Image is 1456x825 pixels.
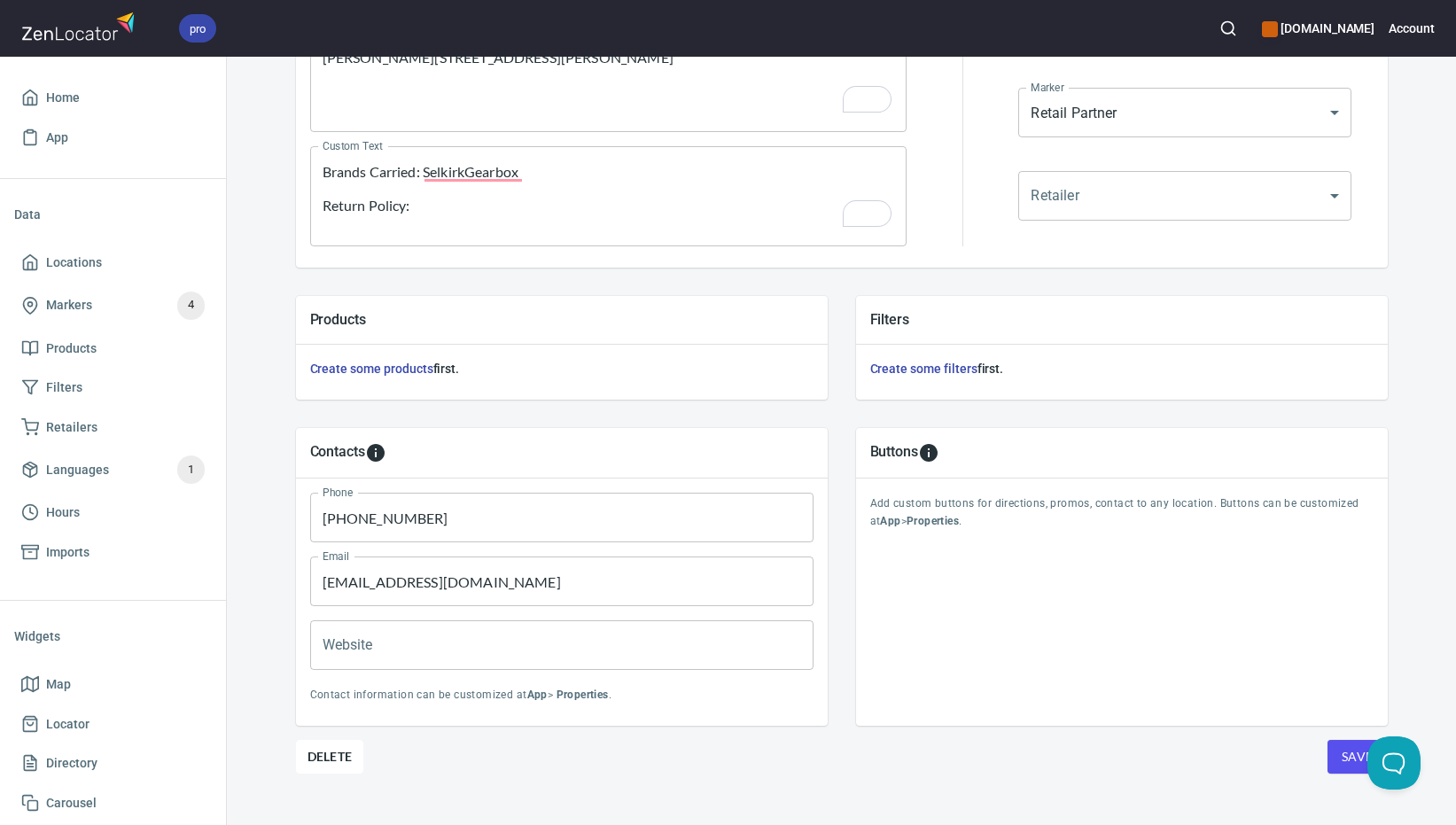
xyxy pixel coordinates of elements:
button: Save [1328,740,1388,774]
textarea: To enrich screen reader interactions, please activate Accessibility in Grammarly extension settings [323,49,895,116]
button: Delete [296,740,364,774]
span: Languages [46,459,109,481]
a: Filters [14,368,212,408]
span: Locator [46,713,90,735]
a: Map [14,665,212,704]
button: color-CE600E [1262,21,1278,37]
span: pro [179,19,216,38]
b: Properties [557,689,609,701]
a: Create some products [310,362,433,376]
li: Widgets [14,615,212,658]
h5: Filters [870,310,1374,329]
div: Manage your apps [1262,9,1374,48]
h5: Contacts [310,442,366,463]
svg: To add custom contact information for locations, please go to Apps > Properties > Contacts. [365,442,386,463]
h5: Products [310,310,814,329]
div: Retail Partner [1018,88,1351,137]
span: Locations [46,252,102,274]
span: Directory [46,752,97,774]
h6: first. [310,359,814,378]
h6: [DOMAIN_NAME] [1262,19,1374,38]
p: Contact information can be customized at > . [310,687,814,704]
span: Retailers [46,416,97,439]
a: Locations [14,243,212,283]
a: Imports [14,533,212,572]
a: Hours [14,493,212,533]
span: Filters [46,377,82,399]
div: ​ [1018,171,1351,221]
span: Map [46,673,71,696]
h6: Account [1389,19,1435,38]
span: App [46,127,68,149]
a: Home [14,78,212,118]
span: 4 [177,295,205,315]
span: 1 [177,460,205,480]
a: Retailers [14,408,212,448]
p: Add custom buttons for directions, promos, contact to any location. Buttons can be customized at > . [870,495,1374,531]
span: Home [46,87,80,109]
span: Imports [46,541,90,564]
a: Locator [14,704,212,744]
svg: To add custom buttons for locations, please go to Apps > Properties > Buttons. [918,442,939,463]
span: Save [1342,746,1374,768]
img: zenlocator [21,7,140,45]
li: Data [14,193,212,236]
span: Delete [308,746,353,767]
h6: first. [870,359,1374,378]
a: Carousel [14,783,212,823]
a: Products [14,329,212,369]
span: Markers [46,294,92,316]
span: Products [46,338,97,360]
iframe: Help Scout Beacon - Open [1367,736,1421,790]
span: Carousel [46,792,97,814]
a: Directory [14,743,212,783]
a: Create some filters [870,362,977,376]
button: Search [1209,9,1248,48]
a: App [14,118,212,158]
b: App [880,515,900,527]
a: Languages1 [14,447,212,493]
span: Hours [46,502,80,524]
b: App [527,689,548,701]
textarea: To enrich screen reader interactions, please activate Accessibility in Grammarly extension settings [323,163,895,230]
b: Properties [907,515,959,527]
button: Account [1389,9,1435,48]
div: pro [179,14,216,43]
h5: Buttons [870,442,919,463]
a: Markers4 [14,283,212,329]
